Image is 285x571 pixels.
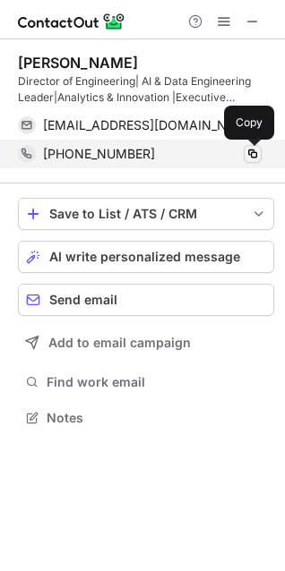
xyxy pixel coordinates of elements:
button: AI write personalized message [18,241,274,273]
span: Notes [47,410,267,426]
div: [PERSON_NAME] [18,54,138,72]
span: AI write personalized message [49,250,240,264]
span: Add to email campaign [48,336,191,350]
span: Find work email [47,374,267,390]
button: Add to email campaign [18,327,274,359]
button: Notes [18,405,274,430]
button: save-profile-one-click [18,198,274,230]
img: ContactOut v5.3.10 [18,11,125,32]
div: Director of Engineering| AI & Data Engineering Leader|Analytics & Innovation |Executive Managemen... [18,73,274,106]
button: Find work email [18,370,274,395]
span: [PHONE_NUMBER] [43,146,155,162]
span: Send email [49,293,117,307]
div: Save to List / ATS / CRM [49,207,243,221]
button: Send email [18,284,274,316]
span: [EMAIL_ADDRESS][DOMAIN_NAME] [43,117,248,133]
